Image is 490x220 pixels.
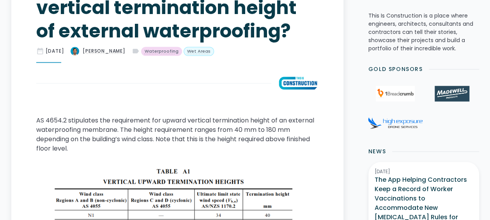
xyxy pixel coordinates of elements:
[36,47,44,55] div: date_range
[368,12,479,53] p: This Is Construction is a place where engineers, architects, consultants and contractors can tell...
[46,48,64,55] div: [DATE]
[368,65,423,73] h2: Gold Sponsors
[376,86,415,101] img: 1Breadcrumb
[145,48,179,55] div: Waterproofing
[368,117,423,129] img: High Exposure
[187,48,211,55] div: Wet Areas
[36,116,318,153] p: AS 4654.2 stipulates the requirement for upward vertical termination height of an external waterp...
[278,75,318,91] img: What is the Australian Standard requirement for vertical termination height of external waterproo...
[141,47,182,56] a: Waterproofing
[70,46,125,56] a: [PERSON_NAME]
[184,47,214,56] a: Wet Areas
[375,168,473,175] div: [DATE]
[132,47,140,55] div: label
[70,46,80,56] img: What is the Australian Standard requirement for vertical termination height of external waterproo...
[368,147,386,156] h2: News
[83,48,125,55] div: [PERSON_NAME]
[435,86,469,101] img: Madewell Products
